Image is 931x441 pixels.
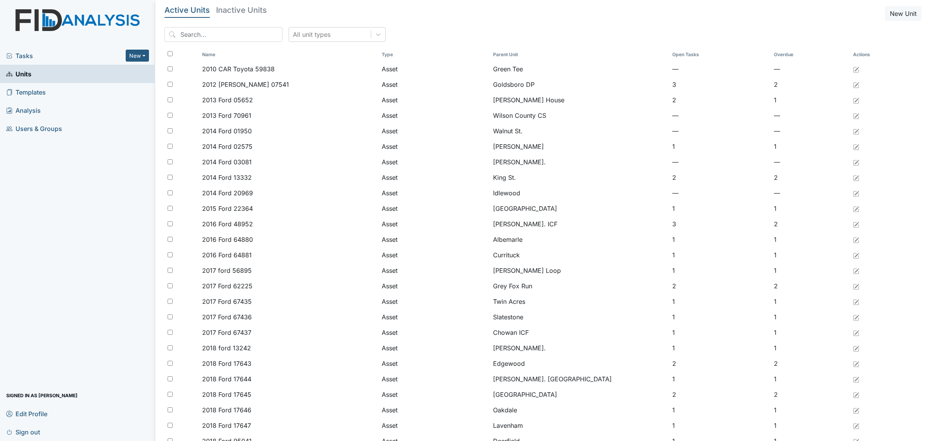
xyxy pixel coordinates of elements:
span: 2010 CAR Toyota 59838 [202,64,275,74]
td: Asset [379,325,490,340]
a: Edit [853,235,859,244]
span: 2017 Ford 67437 [202,328,251,337]
td: 1 [669,263,771,278]
td: Asset [379,356,490,371]
td: — [771,123,850,139]
h5: Inactive Units [216,6,267,14]
td: 1 [771,247,850,263]
td: Asset [379,418,490,433]
td: Lavenham [490,418,670,433]
button: New [126,50,149,62]
td: — [669,108,771,123]
td: Asset [379,340,490,356]
a: Tasks [6,51,126,60]
td: Asset [379,263,490,278]
td: 2 [669,278,771,294]
td: Currituck [490,247,670,263]
td: 1 [669,201,771,216]
td: 1 [669,232,771,247]
a: Edit [853,142,859,151]
td: 1 [771,232,850,247]
span: 2013 Ford 70961 [202,111,251,120]
a: Edit [853,188,859,198]
td: — [771,61,850,77]
td: Asset [379,278,490,294]
td: Asset [379,139,490,154]
td: 1 [771,309,850,325]
td: 1 [669,309,771,325]
span: Analysis [6,104,41,116]
span: 2014 Ford 03081 [202,157,252,167]
a: Edit [853,80,859,89]
td: 2 [771,170,850,185]
td: Chowan ICF [490,325,670,340]
td: 1 [771,402,850,418]
span: 2017 Ford 62225 [202,281,253,291]
td: 1 [669,139,771,154]
a: Edit [853,219,859,229]
td: 1 [669,418,771,433]
td: Asset [379,232,490,247]
td: — [669,61,771,77]
td: Asset [379,77,490,92]
td: Asset [379,216,490,232]
td: [PERSON_NAME] Loop [490,263,670,278]
span: Users & Groups [6,122,62,134]
td: Twin Acres [490,294,670,309]
a: Edit [853,359,859,368]
a: Edit [853,297,859,306]
th: Toggle SortBy [771,48,850,61]
td: 3 [669,77,771,92]
input: Search... [164,27,282,42]
span: 2016 Ford 64881 [202,250,252,260]
a: Edit [853,111,859,120]
td: 2 [669,170,771,185]
td: Asset [379,294,490,309]
td: Asset [379,371,490,387]
a: Edit [853,204,859,213]
span: Edit Profile [6,408,47,420]
td: Oakdale [490,402,670,418]
td: Asset [379,402,490,418]
td: [PERSON_NAME]. ICF [490,216,670,232]
span: Units [6,68,31,80]
td: 1 [669,294,771,309]
td: King St. [490,170,670,185]
td: [PERSON_NAME]. [490,340,670,356]
span: 2012 [PERSON_NAME] 07541 [202,80,289,89]
a: Edit [853,266,859,275]
a: Edit [853,157,859,167]
span: 2015 Ford 22364 [202,204,253,213]
td: 1 [771,294,850,309]
span: 2014 Ford 20969 [202,188,253,198]
td: 1 [771,325,850,340]
td: Asset [379,123,490,139]
span: 2018 Ford 17643 [202,359,251,368]
span: 2014 Ford 13332 [202,173,252,182]
a: Edit [853,328,859,337]
td: — [771,154,850,170]
td: Wilson County CS [490,108,670,123]
td: 2 [771,356,850,371]
a: Edit [853,312,859,322]
a: Edit [853,343,859,353]
td: 1 [771,263,850,278]
span: 2016 Ford 48952 [202,219,253,229]
span: 2018 Ford 17645 [202,390,251,399]
td: 1 [771,201,850,216]
td: [GEOGRAPHIC_DATA] [490,201,670,216]
td: Asset [379,108,490,123]
a: Edit [853,374,859,384]
span: 2014 Ford 02575 [202,142,253,151]
th: Actions [850,48,889,61]
td: 1 [669,325,771,340]
a: Edit [853,126,859,136]
a: Edit [853,405,859,415]
span: 2018 ford 13242 [202,343,251,353]
a: Edit [853,421,859,430]
td: Asset [379,309,490,325]
span: 2013 Ford 05652 [202,95,253,105]
td: 2 [669,356,771,371]
td: 2 [669,92,771,108]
